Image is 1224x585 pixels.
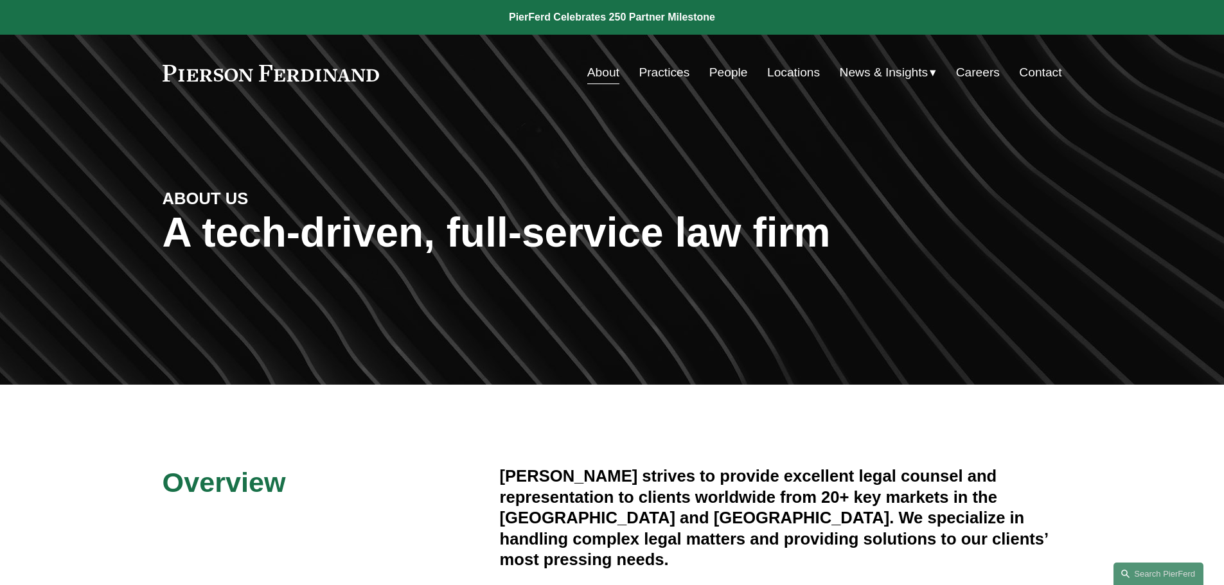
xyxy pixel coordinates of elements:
[840,62,928,84] span: News & Insights
[840,60,937,85] a: folder dropdown
[767,60,820,85] a: Locations
[163,467,286,498] span: Overview
[1113,563,1203,585] a: Search this site
[956,60,1000,85] a: Careers
[587,60,619,85] a: About
[639,60,689,85] a: Practices
[163,209,1062,256] h1: A tech-driven, full-service law firm
[500,466,1062,570] h4: [PERSON_NAME] strives to provide excellent legal counsel and representation to clients worldwide ...
[709,60,748,85] a: People
[163,189,249,207] strong: ABOUT US
[1019,60,1061,85] a: Contact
